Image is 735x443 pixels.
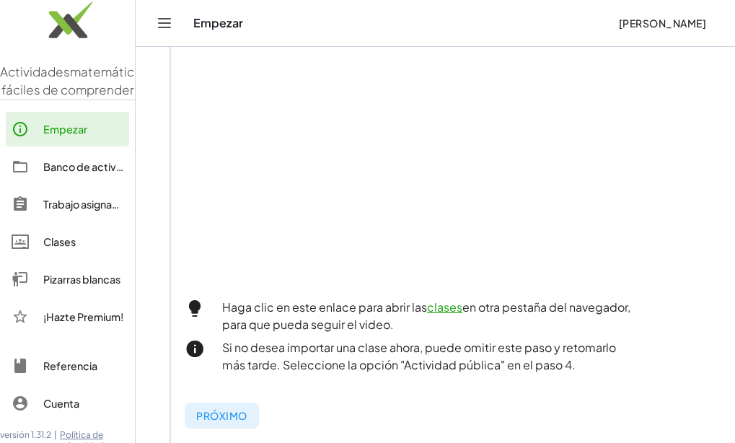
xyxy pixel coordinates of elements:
[43,160,150,173] font: Banco de actividades
[43,359,97,372] font: Referencia
[6,262,129,297] a: Pizarras blancas
[153,12,176,35] button: Cambiar navegación
[6,348,129,383] a: Referencia
[222,299,630,332] font: en otra pestaña del navegador, para que pueda seguir el video.
[43,123,87,136] font: Empezar
[6,386,129,421] a: Cuenta
[222,340,616,372] font: Si no desea importar una clase ahora, puede omitir este paso y retomarlo más tarde. Seleccione la...
[222,299,427,315] font: Haga clic en este enlace para abrir las
[185,403,259,429] button: Próximo
[607,10,718,36] button: [PERSON_NAME]
[43,397,79,410] font: Cuenta
[43,198,126,211] font: Trabajo asignado
[54,429,57,440] font: |
[6,112,129,146] a: Empezar
[196,409,247,422] font: Próximo
[6,149,129,184] a: Banco de actividades
[619,17,706,30] font: [PERSON_NAME]
[43,310,123,323] font: ¡Hazte Premium!
[427,299,462,315] a: clases
[1,63,149,98] font: matemáticas fáciles de comprender
[6,187,129,221] a: Trabajo asignado
[43,235,76,248] font: Clases
[6,224,129,259] a: Clases
[43,273,120,286] font: Pizarras blancas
